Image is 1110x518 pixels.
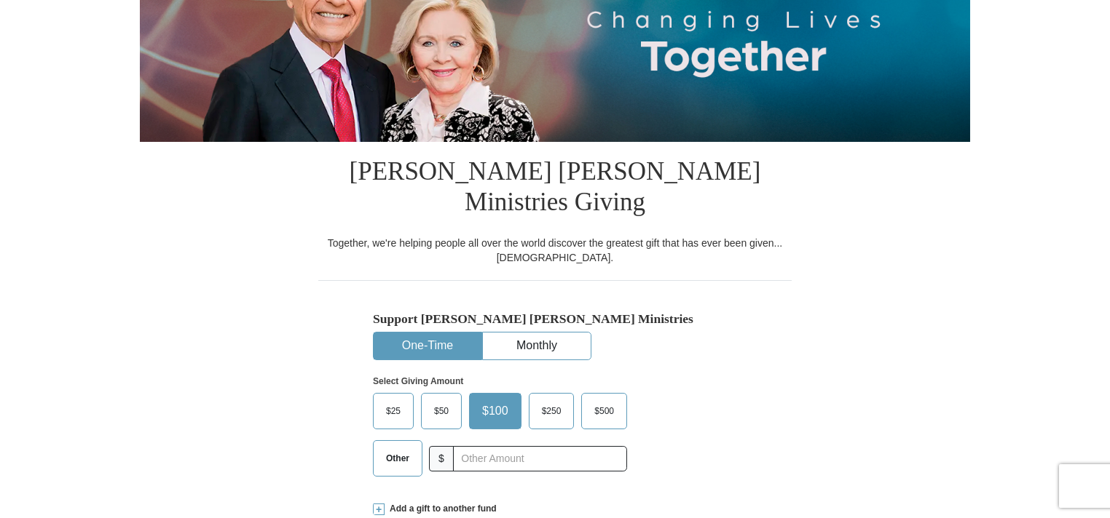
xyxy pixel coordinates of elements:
span: Add a gift to another fund [385,503,497,515]
span: $ [429,446,454,471]
button: Monthly [483,332,591,359]
h1: [PERSON_NAME] [PERSON_NAME] Ministries Giving [318,142,792,236]
span: Other [379,447,417,469]
span: $250 [535,400,569,422]
span: $100 [475,400,516,422]
strong: Select Giving Amount [373,376,463,386]
span: $500 [587,400,621,422]
h5: Support [PERSON_NAME] [PERSON_NAME] Ministries [373,311,737,327]
input: Other Amount [453,446,627,471]
div: Together, we're helping people all over the world discover the greatest gift that has ever been g... [318,236,792,265]
span: $25 [379,400,408,422]
button: One-Time [374,332,481,359]
span: $50 [427,400,456,422]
